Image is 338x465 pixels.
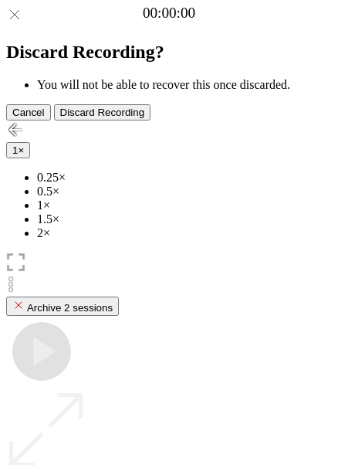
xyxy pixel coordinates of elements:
li: 0.5× [37,185,332,199]
li: You will not be able to recover this once discarded. [37,78,332,92]
button: Discard Recording [54,104,151,120]
div: Archive 2 sessions [12,299,113,314]
li: 2× [37,226,332,240]
h2: Discard Recording? [6,42,332,63]
li: 1.5× [37,212,332,226]
button: Archive 2 sessions [6,297,119,316]
li: 1× [37,199,332,212]
span: 1 [12,144,18,156]
li: 0.25× [37,171,332,185]
button: 1× [6,142,30,158]
button: Cancel [6,104,51,120]
a: 00:00:00 [143,5,195,22]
